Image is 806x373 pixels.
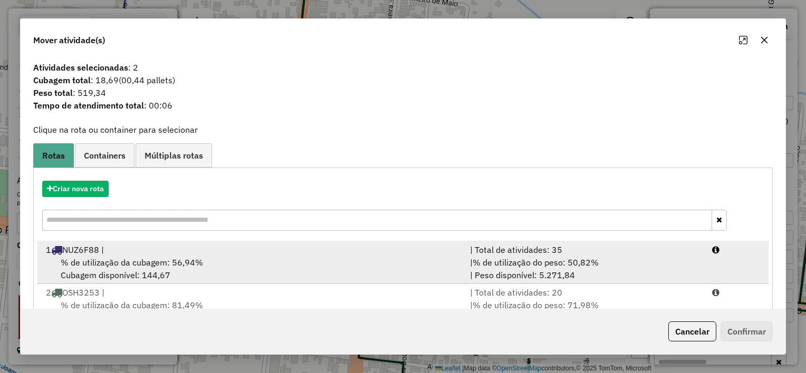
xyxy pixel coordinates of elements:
[84,151,126,160] span: Containers
[40,256,464,281] div: Cubagem disponível: 144,67
[473,300,599,310] span: % de utilização do peso: 71,98%
[27,86,779,99] span: : 519,34
[27,99,779,112] span: : 00:06
[735,32,752,48] button: Maximize
[40,299,464,324] div: Cubagem disponível: 62,20
[33,100,144,111] strong: Tempo de atendimento total
[27,74,779,86] span: : 18,69
[33,123,198,136] label: Clique na rota ou container para selecionar
[40,286,464,299] div: 2 OSH3253 |
[464,243,706,256] div: | Total de atividades: 35
[119,75,175,85] span: (00,44 pallets)
[145,151,203,160] span: Múltiplas rotas
[464,286,706,299] div: | Total de atividades: 20
[33,62,128,73] strong: Atividades selecionadas
[40,243,464,256] div: 1 NUZ6F88 |
[668,321,716,341] button: Cancelar
[464,299,706,324] div: | | Peso disponível: 3.004,03
[33,75,91,85] strong: Cubagem total
[473,257,599,268] span: % de utilização do peso: 50,82%
[33,87,73,98] strong: Peso total
[61,300,203,310] span: % de utilização da cubagem: 81,49%
[712,288,719,297] i: Porcentagens após mover as atividades: Cubagem: 87,05% Peso: 76,82%
[27,61,779,74] span: : 2
[712,246,719,254] i: Porcentagens após mover as atividades: Cubagem: 62,50% Peso: 55,67%
[33,34,105,46] span: Mover atividade(s)
[42,151,65,160] span: Rotas
[61,257,203,268] span: % de utilização da cubagem: 56,94%
[42,181,109,197] button: Criar nova rota
[464,256,706,281] div: | | Peso disponível: 5.271,84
